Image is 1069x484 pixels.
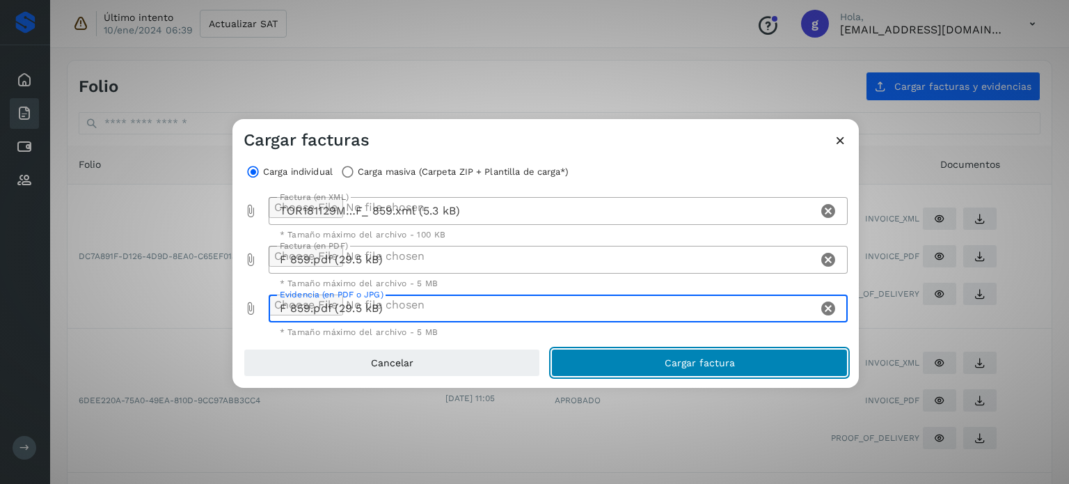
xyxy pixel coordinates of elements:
i: Evidencia (en PDF o JPG) prepended action [244,302,258,315]
i: Clear Evidencia (en PDF o JPG) [820,300,837,317]
div: F 859.pdf (29.5 kB) [269,295,818,322]
h3: Cargar facturas [244,130,370,150]
div: * Tamaño máximo del archivo - 5 MB [280,328,837,336]
i: Clear Factura (en XML) [820,203,837,219]
button: Cargar factura [551,349,848,377]
span: Cargar factura [665,358,735,368]
i: Clear Factura (en PDF) [820,251,837,268]
label: Carga masiva (Carpeta ZIP + Plantilla de carga*) [358,162,569,182]
div: F 859.pdf (29.5 kB) [269,246,818,274]
div: * Tamaño máximo del archivo - 100 KB [280,231,837,239]
div: TOR181129M…F_ 859.xml (5.3 kB) [269,197,818,225]
button: Cancelar [244,349,540,377]
div: * Tamaño máximo del archivo - 5 MB [280,279,837,288]
i: Factura (en PDF) prepended action [244,253,258,267]
label: Carga individual [263,162,333,182]
i: Factura (en XML) prepended action [244,204,258,218]
span: Cancelar [371,358,413,368]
